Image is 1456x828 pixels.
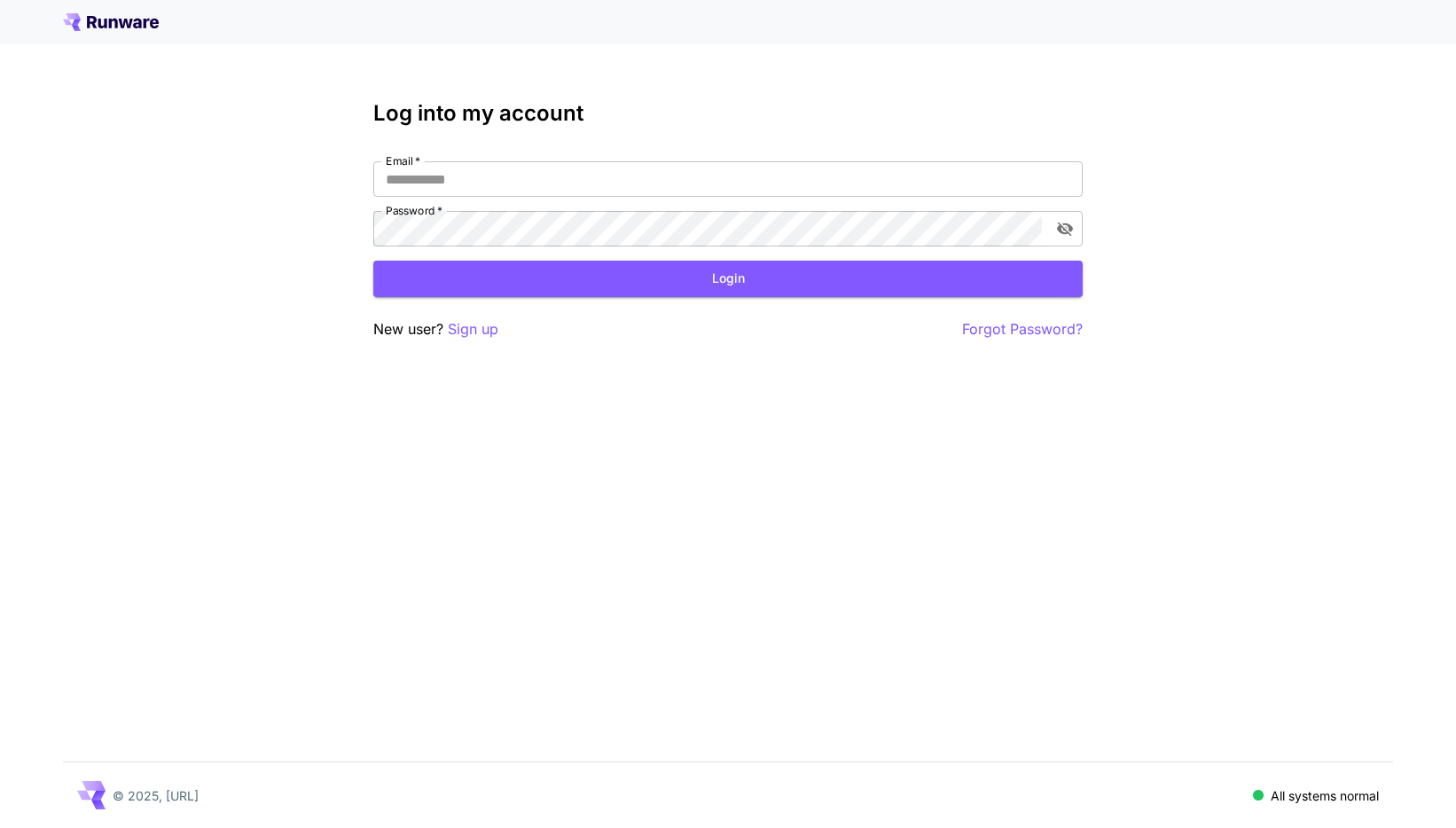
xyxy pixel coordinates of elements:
label: Password [386,203,442,218]
button: Login [373,261,1083,297]
button: Forgot Password? [962,318,1083,340]
h3: Log into my account [373,101,1083,126]
p: New user? [373,318,498,340]
p: All systems normal [1271,786,1379,805]
button: toggle password visibility [1049,213,1081,245]
p: © 2025, [URL] [113,786,199,805]
label: Email [386,153,420,168]
button: Sign up [448,318,498,340]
